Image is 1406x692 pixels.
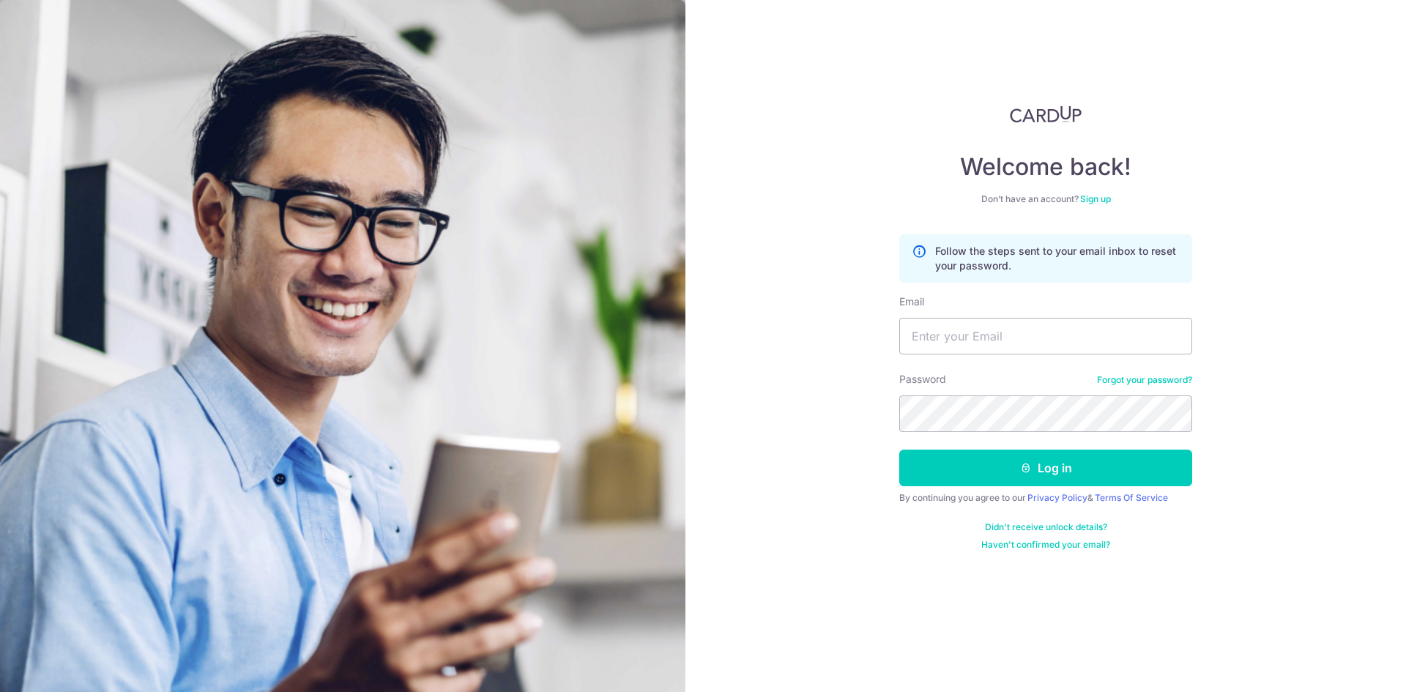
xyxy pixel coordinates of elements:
input: Enter your Email [899,318,1192,354]
label: Password [899,372,946,387]
a: Forgot your password? [1097,374,1192,386]
div: By continuing you agree to our & [899,492,1192,504]
a: Privacy Policy [1027,492,1087,503]
label: Email [899,294,924,309]
img: CardUp Logo [1010,105,1082,123]
a: Terms Of Service [1095,492,1168,503]
a: Haven't confirmed your email? [981,539,1110,551]
a: Didn't receive unlock details? [985,521,1107,533]
a: Sign up [1080,193,1111,204]
button: Log in [899,450,1192,486]
div: Don’t have an account? [899,193,1192,205]
p: Follow the steps sent to your email inbox to reset your password. [935,244,1180,273]
h4: Welcome back! [899,152,1192,182]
